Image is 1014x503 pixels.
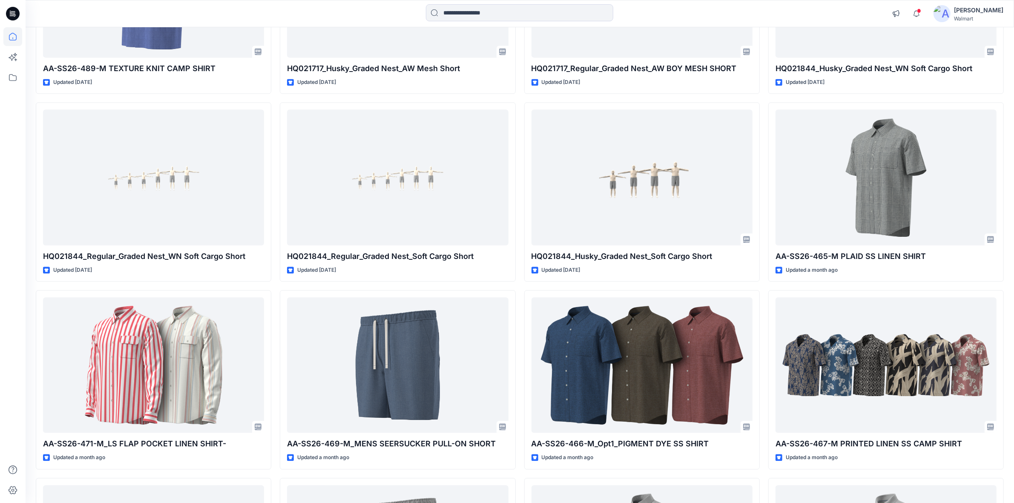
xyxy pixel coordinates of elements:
[531,63,753,75] p: HQ021717_Regular_Graded Nest_AW BOY MESH SHORT
[954,5,1003,15] div: [PERSON_NAME]
[531,438,753,450] p: AA-SS26-466-M_Opt1_PIGMENT DYE SS SHIRT
[53,78,92,87] p: Updated [DATE]
[776,109,997,245] a: AA-SS26-465-M PLAID SS LINEN SHIRT
[786,78,824,87] p: Updated [DATE]
[786,266,838,275] p: Updated a month ago
[53,266,92,275] p: Updated [DATE]
[43,438,264,450] p: AA-SS26-471-M_LS FLAP POCKET LINEN SHIRT-
[954,15,1003,22] div: Walmart
[287,250,508,262] p: HQ021844_Regular_Graded Nest_Soft Cargo Short
[542,78,580,87] p: Updated [DATE]
[776,63,997,75] p: HQ021844_Husky_Graded Nest_WN Soft Cargo Short
[43,297,264,433] a: AA-SS26-471-M_LS FLAP POCKET LINEN SHIRT-
[287,63,508,75] p: HQ021717_Husky_Graded Nest_AW Mesh Short
[531,109,753,245] a: HQ021844_Husky_Graded Nest_Soft Cargo Short
[287,438,508,450] p: AA-SS26-469-M_MENS SEERSUCKER PULL-ON SHORT
[786,453,838,462] p: Updated a month ago
[53,453,105,462] p: Updated a month ago
[934,5,951,22] img: avatar
[531,250,753,262] p: HQ021844_Husky_Graded Nest_Soft Cargo Short
[287,297,508,433] a: AA-SS26-469-M_MENS SEERSUCKER PULL-ON SHORT
[43,63,264,75] p: AA-SS26-489-M TEXTURE KNIT CAMP SHIRT
[297,453,349,462] p: Updated a month ago
[542,266,580,275] p: Updated [DATE]
[531,297,753,433] a: AA-SS26-466-M_Opt1_PIGMENT DYE SS SHIRT
[776,297,997,433] a: AA-SS26-467-M PRINTED LINEN SS CAMP SHIRT
[776,438,997,450] p: AA-SS26-467-M PRINTED LINEN SS CAMP SHIRT
[542,453,594,462] p: Updated a month ago
[297,78,336,87] p: Updated [DATE]
[297,266,336,275] p: Updated [DATE]
[43,109,264,245] a: HQ021844_Regular_Graded Nest_WN Soft Cargo Short
[776,250,997,262] p: AA-SS26-465-M PLAID SS LINEN SHIRT
[43,250,264,262] p: HQ021844_Regular_Graded Nest_WN Soft Cargo Short
[287,109,508,245] a: HQ021844_Regular_Graded Nest_Soft Cargo Short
